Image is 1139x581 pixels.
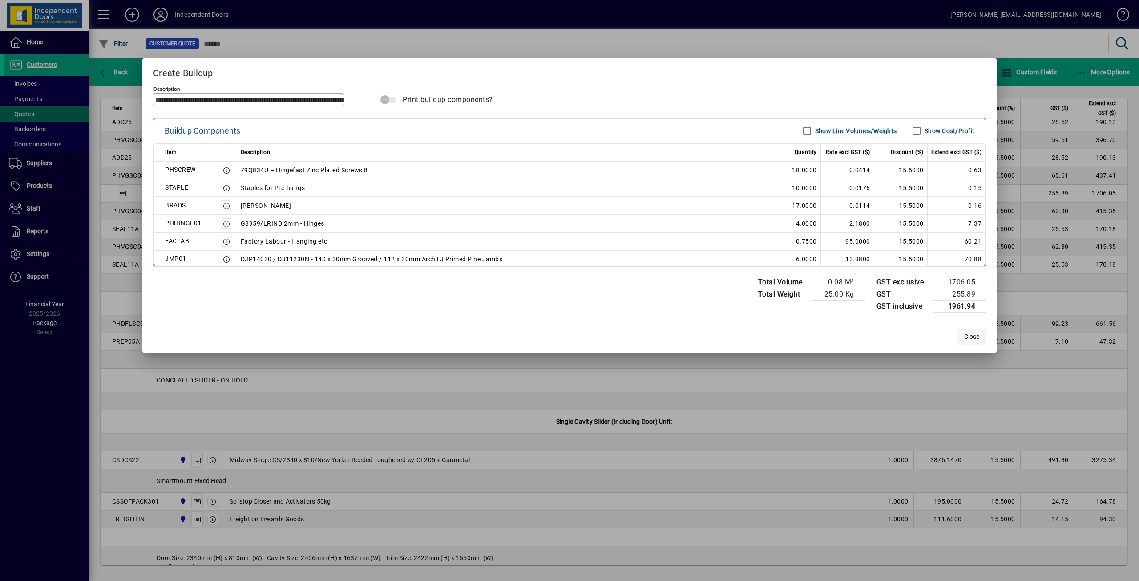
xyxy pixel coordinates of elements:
[754,288,812,300] td: Total Weight
[237,197,767,215] td: [PERSON_NAME]
[928,197,986,215] td: 0.16
[928,250,986,268] td: 70.88
[931,147,982,158] span: Extend excl GST ($)
[874,215,928,232] td: 15.5000
[767,197,821,215] td: 17.0000
[923,126,974,135] label: Show Cost/Profit
[237,215,767,232] td: G8959/LRIND 2mm - Hinges
[826,147,870,158] span: Rate excl GST ($)
[403,95,493,104] span: Print buildup components?
[891,147,924,158] span: Discount (%)
[874,232,928,250] td: 15.5000
[824,218,870,229] div: 2.1800
[767,215,821,232] td: 4.0000
[142,58,997,84] h2: Create Buildup
[964,332,979,341] span: Close
[237,250,767,268] td: DJP14030 / DJ11230N - 140 x 30mm Grooved / 112 x 30mm Arch FJ Primed Pine Jambs
[872,288,933,300] td: GST
[165,253,186,264] div: JMP01
[874,197,928,215] td: 15.5000
[165,200,186,211] div: BRADS
[237,232,767,250] td: Factory Labour - Hanging etc
[795,147,817,158] span: Quantity
[824,236,870,247] div: 95.0000
[165,236,189,246] div: FACLAB
[928,161,986,179] td: 0.63
[928,215,986,232] td: 7.37
[767,232,821,250] td: 0.7500
[874,179,928,197] td: 15.5000
[824,200,870,211] div: 0.0114
[812,288,865,300] td: 25.00 Kg
[824,254,870,264] div: 13.9800
[957,329,986,345] button: Close
[928,179,986,197] td: 0.15
[153,85,180,92] mat-label: Description
[812,276,865,288] td: 0.08 M³
[165,182,188,193] div: STAPLE
[754,276,812,288] td: Total Volume
[165,164,196,175] div: PHSCREW
[933,276,986,288] td: 1706.05
[165,147,177,158] span: Item
[872,300,933,313] td: GST inclusive
[241,147,271,158] span: Description
[165,124,241,138] div: Buildup Components
[813,126,897,135] label: Show Line Volumes/Weights
[928,232,986,250] td: 60.21
[933,300,986,313] td: 1961.94
[874,250,928,268] td: 15.5000
[767,161,821,179] td: 18.0000
[165,218,202,228] div: PHHINGE01
[933,288,986,300] td: 255.89
[824,165,870,175] div: 0.0414
[767,250,821,268] td: 6.0000
[824,183,870,193] div: 0.0176
[874,161,928,179] td: 15.5000
[237,179,767,197] td: Staples for Pre-hangs
[767,179,821,197] td: 10.0000
[872,276,933,288] td: GST exclusive
[237,161,767,179] td: 79Q834U – Hingefast Zinc Plated Screws 8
